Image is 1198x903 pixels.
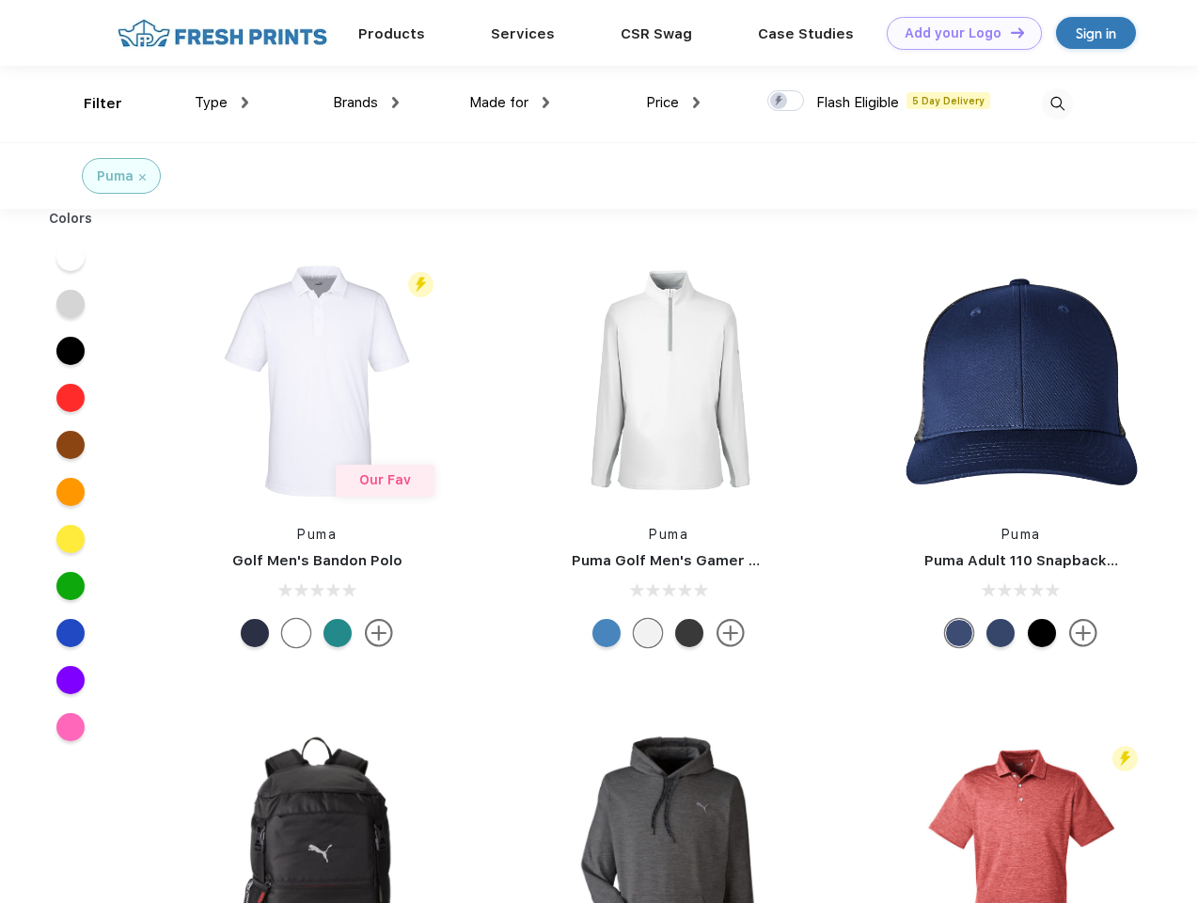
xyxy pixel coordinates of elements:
img: flash_active_toggle.svg [408,272,433,297]
div: Peacoat with Qut Shd [986,619,1015,647]
img: func=resize&h=266 [192,256,442,506]
img: flash_active_toggle.svg [1112,746,1138,771]
img: func=resize&h=266 [896,256,1146,506]
a: Puma [649,527,688,542]
a: Puma [1001,527,1041,542]
div: Bright Cobalt [592,619,621,647]
div: Bright White [634,619,662,647]
div: Peacoat Qut Shd [945,619,973,647]
img: dropdown.png [693,97,700,108]
a: Sign in [1056,17,1136,49]
div: Puma [97,166,134,186]
a: CSR Swag [621,25,692,42]
img: dropdown.png [392,97,399,108]
img: more.svg [365,619,393,647]
img: dropdown.png [242,97,248,108]
a: Products [358,25,425,42]
div: Sign in [1076,23,1116,44]
div: Puma Black [675,619,703,647]
img: desktop_search.svg [1042,88,1073,119]
span: Our Fav [359,472,411,487]
div: Filter [84,93,122,115]
span: Flash Eligible [816,94,899,111]
div: Pma Blk Pma Blk [1028,619,1056,647]
img: DT [1011,27,1024,38]
span: Price [646,94,679,111]
span: 5 Day Delivery [906,92,990,109]
a: Golf Men's Bandon Polo [232,552,402,569]
img: func=resize&h=266 [544,256,794,506]
span: Type [195,94,228,111]
span: Brands [333,94,378,111]
div: Add your Logo [905,25,1001,41]
img: dropdown.png [543,97,549,108]
img: more.svg [717,619,745,647]
a: Services [491,25,555,42]
img: more.svg [1069,619,1097,647]
div: Colors [35,209,107,229]
a: Puma Golf Men's Gamer Golf Quarter-Zip [572,552,869,569]
img: filter_cancel.svg [139,174,146,181]
img: fo%20logo%202.webp [112,17,333,50]
a: Puma [297,527,337,542]
div: Green Lagoon [323,619,352,647]
div: Bright White [282,619,310,647]
span: Made for [469,94,528,111]
div: Navy Blazer [241,619,269,647]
